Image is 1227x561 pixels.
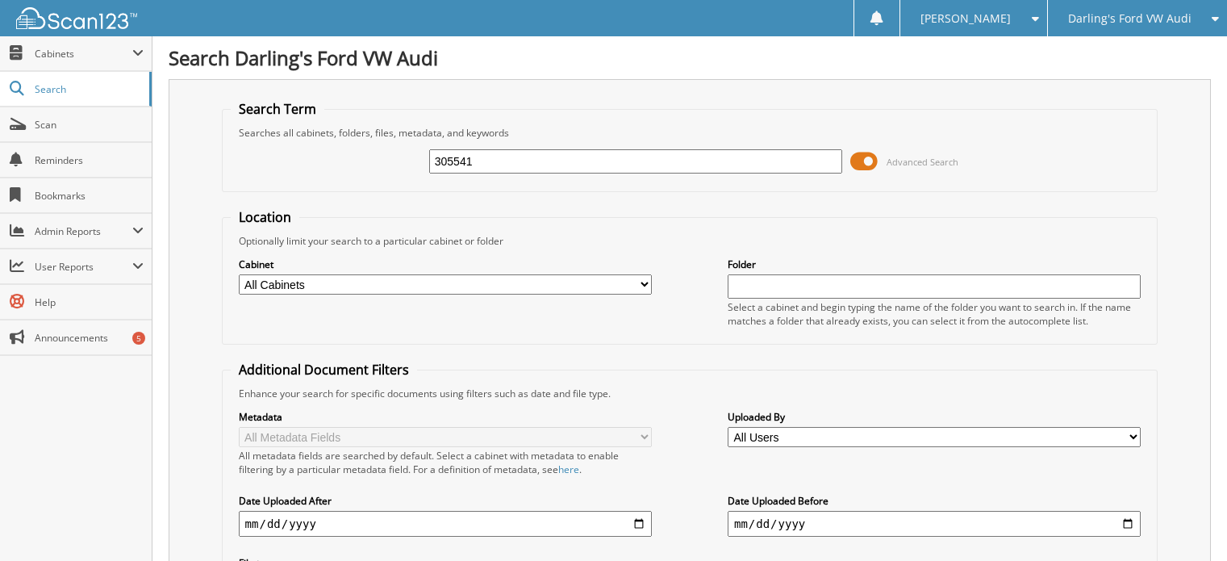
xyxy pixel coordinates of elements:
[231,208,299,226] legend: Location
[35,295,144,309] span: Help
[558,463,579,476] a: here
[231,126,1150,140] div: Searches all cabinets, folders, files, metadata, and keywords
[231,100,324,118] legend: Search Term
[35,82,141,96] span: Search
[35,224,132,238] span: Admin Reports
[239,449,652,476] div: All metadata fields are searched by default. Select a cabinet with metadata to enable filtering b...
[231,387,1150,400] div: Enhance your search for specific documents using filters such as date and file type.
[239,410,652,424] label: Metadata
[35,260,132,274] span: User Reports
[35,47,132,61] span: Cabinets
[132,332,145,345] div: 5
[728,410,1141,424] label: Uploaded By
[16,7,137,29] img: scan123-logo-white.svg
[35,331,144,345] span: Announcements
[231,234,1150,248] div: Optionally limit your search to a particular cabinet or folder
[35,189,144,203] span: Bookmarks
[728,511,1141,537] input: end
[35,153,144,167] span: Reminders
[728,257,1141,271] label: Folder
[239,494,652,508] label: Date Uploaded After
[169,44,1211,71] h1: Search Darling's Ford VW Audi
[1068,14,1192,23] span: Darling's Ford VW Audi
[920,14,1011,23] span: [PERSON_NAME]
[887,156,958,168] span: Advanced Search
[35,118,144,132] span: Scan
[231,361,417,379] legend: Additional Document Filters
[728,494,1141,508] label: Date Uploaded Before
[239,257,652,271] label: Cabinet
[728,300,1141,328] div: Select a cabinet and begin typing the name of the folder you want to search in. If the name match...
[239,511,652,537] input: start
